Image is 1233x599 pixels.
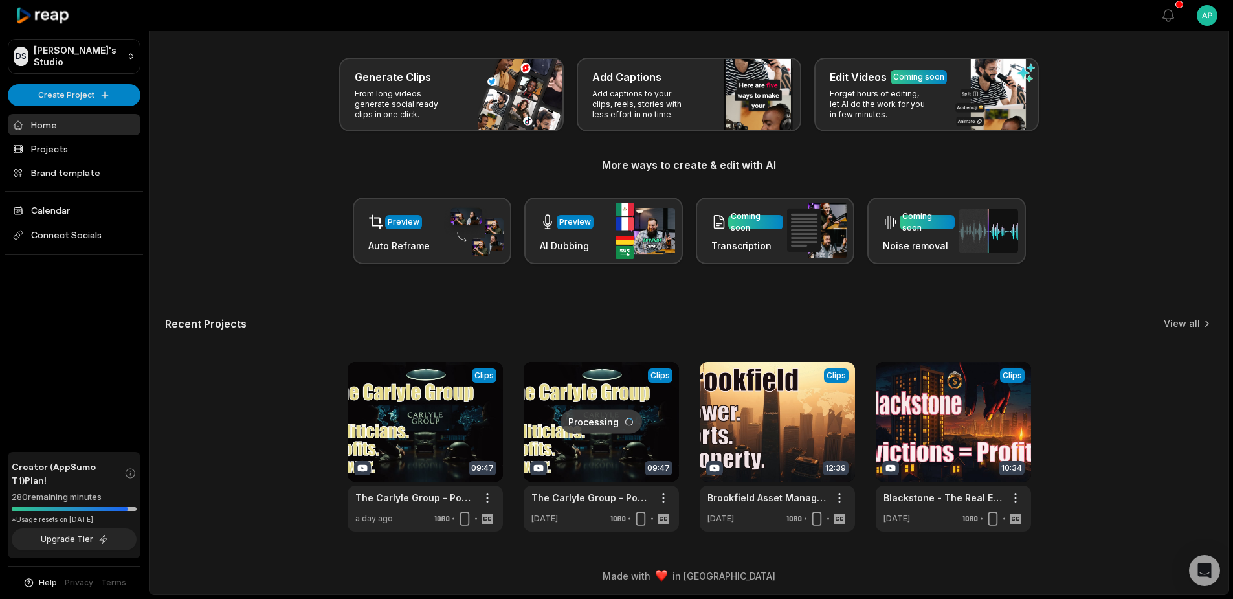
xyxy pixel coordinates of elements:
[559,216,591,228] div: Preview
[656,570,667,582] img: heart emoji
[165,157,1213,173] h3: More ways to create & edit with AI
[592,69,661,85] h3: Add Captions
[14,47,28,66] div: DS
[1164,317,1200,330] a: View all
[592,89,693,120] p: Add captions to your clips, reels, stories with less effort in no time.
[101,577,126,589] a: Terms
[12,491,137,504] div: 280 remaining minutes
[8,199,140,221] a: Calendar
[388,216,419,228] div: Preview
[711,239,783,253] h3: Transcription
[707,491,827,504] a: Brookfield Asset Management - The Secret City Empire
[787,203,847,258] img: transcription.png
[23,577,57,589] button: Help
[355,491,474,504] a: The Carlyle Group - Power and Hidden Influence
[368,239,430,253] h3: Auto Reframe
[355,89,455,120] p: From long videos generate social ready clips in one click.
[8,162,140,183] a: Brand template
[8,84,140,106] button: Create Project
[165,317,247,330] h2: Recent Projects
[8,223,140,247] span: Connect Socials
[883,491,1003,504] a: Blackstone - The Real Estate Giant Behind the Housing Crisis
[830,89,930,120] p: Forget hours of editing, let AI do the work for you in few minutes.
[355,69,431,85] h3: Generate Clips
[540,239,594,253] h3: AI Dubbing
[34,45,122,68] p: [PERSON_NAME]'s Studio
[902,210,952,234] div: Coming soon
[731,210,781,234] div: Coming soon
[12,528,137,550] button: Upgrade Tier
[444,206,504,256] img: auto_reframe.png
[893,71,944,83] div: Coming soon
[39,577,57,589] span: Help
[531,491,650,504] a: The Carlyle Group - Power and Hidden Influence
[959,209,1018,253] img: noise_removal.png
[830,69,887,85] h3: Edit Videos
[1189,555,1220,586] div: Open Intercom Messenger
[12,515,137,525] div: *Usage resets on [DATE]
[616,203,675,259] img: ai_dubbing.png
[8,138,140,159] a: Projects
[65,577,93,589] a: Privacy
[12,460,124,487] span: Creator (AppSumo T1) Plan!
[883,239,955,253] h3: Noise removal
[161,569,1217,583] div: Made with in [GEOGRAPHIC_DATA]
[8,114,140,135] a: Home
